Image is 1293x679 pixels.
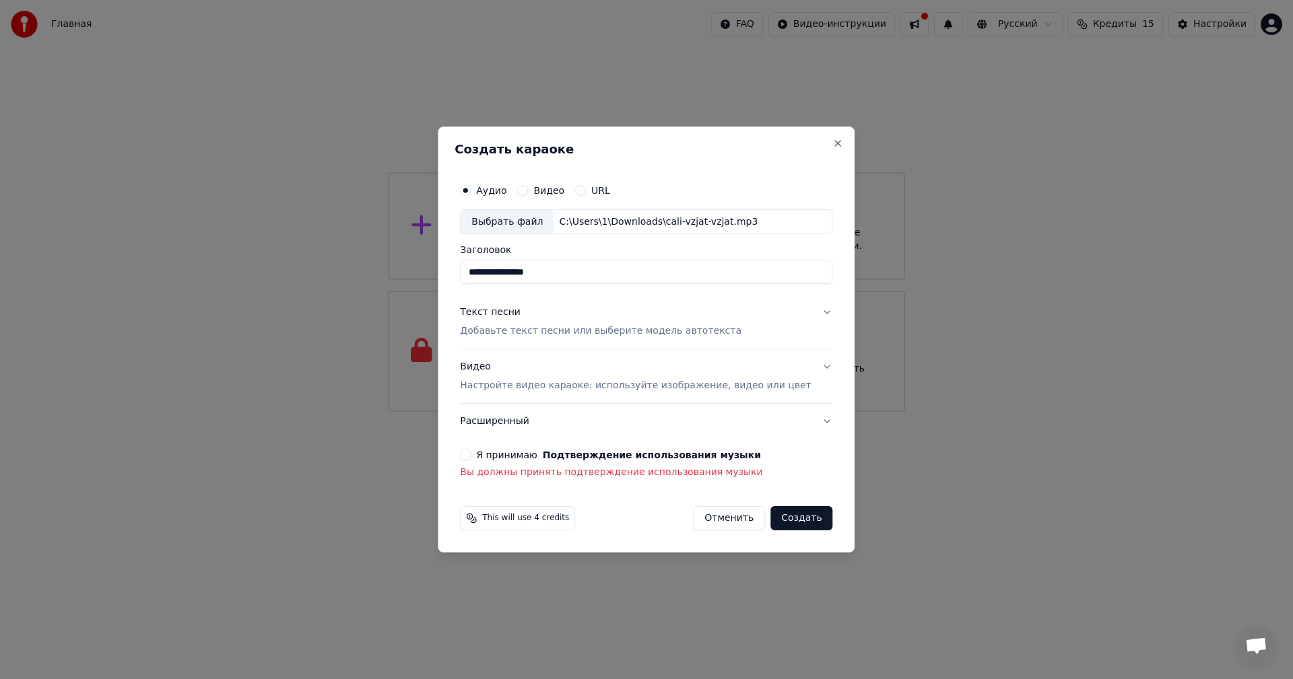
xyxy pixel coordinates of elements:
h2: Создать караоке [455,143,838,155]
label: Я принимаю [476,450,761,460]
button: Создать [770,506,832,530]
span: This will use 4 credits [482,513,569,524]
label: Видео [533,186,564,195]
p: Добавьте текст песни или выберите модель автотекста [460,325,741,338]
p: Настройте видео караоке: используйте изображение, видео или цвет [460,379,811,392]
button: Расширенный [460,404,832,439]
label: Заголовок [460,246,832,255]
div: C:\Users\1\Downloads\cali-vzjat-vzjat.mp3 [554,215,763,229]
button: Текст песниДобавьте текст песни или выберите модель автотекста [460,295,832,349]
label: URL [591,186,610,195]
div: Видео [460,361,811,393]
p: Вы должны принять подтверждение использования музыки [460,466,832,479]
div: Текст песни [460,306,521,320]
button: Отменить [693,506,765,530]
div: Выбрать файл [461,210,554,234]
label: Аудио [476,186,506,195]
button: Я принимаю [543,450,761,460]
button: ВидеоНастройте видео караоке: используйте изображение, видео или цвет [460,350,832,404]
